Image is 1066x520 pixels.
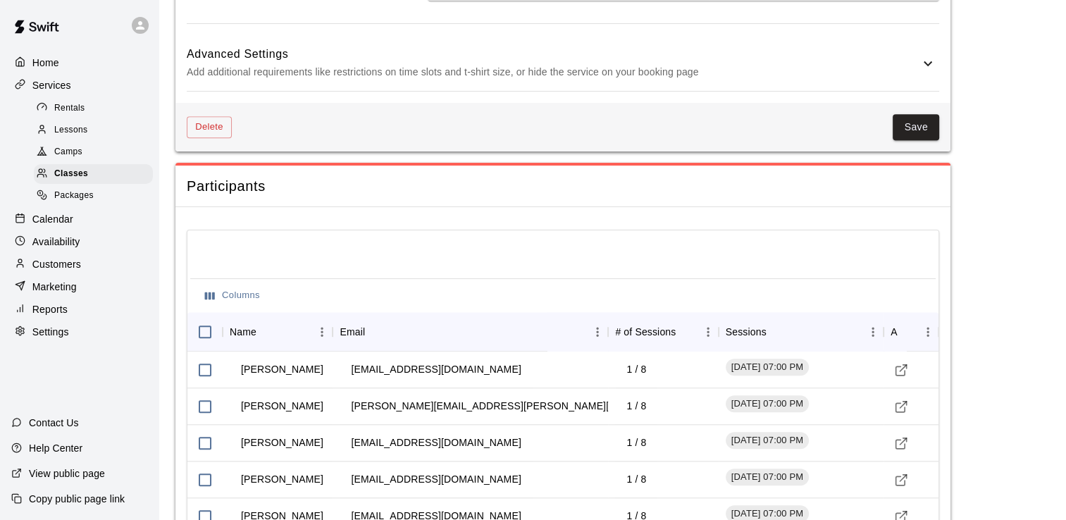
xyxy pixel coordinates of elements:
td: 1 / 8 [615,388,657,425]
a: Customers [11,254,147,275]
span: Lessons [54,123,88,137]
h6: Advanced Settings [187,45,919,63]
a: Lessons [34,119,159,141]
p: Marketing [32,280,77,294]
a: Camps [34,142,159,163]
td: [PERSON_NAME] [230,424,335,462]
p: Help Center [29,441,82,455]
td: [PERSON_NAME] [230,351,335,388]
span: Rentals [54,101,85,116]
a: Marketing [11,276,147,297]
span: [DATE] 07:00 PM [726,471,809,484]
button: Sort [676,322,695,342]
div: Lessons [34,120,153,140]
a: Home [11,52,147,73]
td: 1 / 8 [615,424,657,462]
div: Rentals [34,99,153,118]
td: 1 / 8 [615,461,657,498]
td: [EMAIL_ADDRESS][DOMAIN_NAME] [340,461,532,498]
span: [DATE] 07:00 PM [726,397,809,411]
div: Actions [891,312,898,352]
button: Save [893,114,939,140]
span: [DATE] 07:00 PM [726,434,809,447]
a: Availability [11,231,147,252]
span: Packages [54,189,94,203]
span: Camps [54,145,82,159]
td: 1 / 8 [615,351,657,388]
p: Contact Us [29,416,79,430]
div: Sessions [726,312,767,352]
div: Advanced SettingsAdd additional requirements like restrictions on time slots and t-shirt size, or... [187,35,939,91]
span: [DATE] 07:00 PM [726,361,809,374]
button: Sort [898,322,917,342]
span: Classes [54,167,88,181]
div: Name [223,312,333,352]
p: Services [32,78,71,92]
td: [EMAIL_ADDRESS][DOMAIN_NAME] [340,424,532,462]
td: [PERSON_NAME] [230,388,335,425]
a: Reports [11,299,147,320]
p: Customers [32,257,81,271]
div: Email [333,312,608,352]
td: [PERSON_NAME] [230,461,335,498]
a: Visit customer profile [891,396,912,417]
p: Calendar [32,212,73,226]
p: Settings [32,325,69,339]
a: Services [11,75,147,96]
div: Camps [34,142,153,162]
a: Settings [11,321,147,342]
div: # of Sessions [615,312,676,352]
button: Menu [587,321,608,342]
span: Participants [187,177,939,196]
button: Sort [256,322,276,342]
button: Menu [311,321,333,342]
p: Copy public page link [29,492,125,506]
button: Menu [862,321,884,342]
a: Calendar [11,209,147,230]
a: Packages [34,185,159,207]
td: [PERSON_NAME][EMAIL_ADDRESS][PERSON_NAME][DOMAIN_NAME] [340,388,698,425]
div: Name [230,312,256,352]
div: Sessions [719,312,884,352]
p: Add additional requirements like restrictions on time slots and t-shirt size, or hide the service... [187,63,919,81]
td: [EMAIL_ADDRESS][DOMAIN_NAME] [340,351,532,388]
button: Sort [365,322,385,342]
a: Visit customer profile [891,359,912,380]
div: Actions [884,312,938,352]
button: Delete [187,116,232,138]
button: Select columns [202,285,264,307]
a: Rentals [34,97,159,119]
div: Classes [34,164,153,184]
p: Reports [32,302,68,316]
div: # of Sessions [608,312,718,352]
div: Packages [34,186,153,206]
a: Visit customer profile [891,469,912,490]
a: Visit customer profile [891,433,912,454]
button: Menu [917,321,938,342]
p: Home [32,56,59,70]
button: Sort [767,322,786,342]
div: Email [340,312,365,352]
button: Menu [698,321,719,342]
a: Classes [34,163,159,185]
p: Availability [32,235,80,249]
p: View public page [29,466,105,481]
